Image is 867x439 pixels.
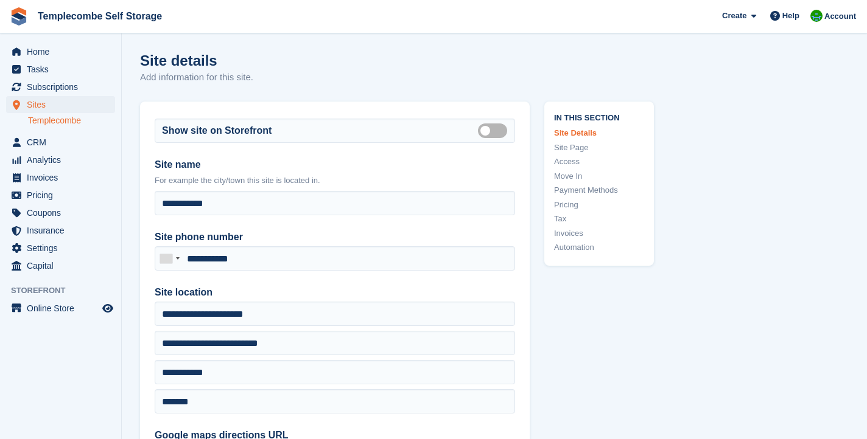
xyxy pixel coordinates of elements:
[140,71,253,85] p: Add information for this site.
[27,300,100,317] span: Online Store
[554,111,644,123] span: In this section
[27,222,100,239] span: Insurance
[554,170,644,182] a: Move In
[100,301,115,316] a: Preview store
[6,96,115,113] a: menu
[27,96,100,113] span: Sites
[722,10,746,22] span: Create
[6,78,115,95] a: menu
[6,300,115,317] a: menu
[155,285,515,300] label: Site location
[27,151,100,168] span: Analytics
[28,115,115,126] a: Templecombe
[27,187,100,204] span: Pricing
[554,213,644,225] a: Tax
[6,61,115,78] a: menu
[155,157,515,172] label: Site name
[554,227,644,240] a: Invoices
[6,257,115,274] a: menu
[27,61,100,78] span: Tasks
[554,241,644,254] a: Automation
[810,10,823,22] img: James Thomas
[10,7,28,26] img: stora-icon-8386f47178a22dfd0bd8f6a31ec36ba5ce8667c1dd55bd0f319d3a0aa187defe.svg
[140,52,253,69] h1: Site details
[33,6,167,26] a: Templecombe Self Storage
[27,134,100,151] span: CRM
[27,43,100,60] span: Home
[6,204,115,221] a: menu
[6,151,115,168] a: menu
[6,240,115,257] a: menu
[554,184,644,196] a: Payment Methods
[6,187,115,204] a: menu
[478,130,512,131] label: Is public
[27,169,100,186] span: Invoices
[27,240,100,257] span: Settings
[554,156,644,168] a: Access
[554,199,644,211] a: Pricing
[11,285,121,297] span: Storefront
[27,78,100,95] span: Subscriptions
[162,123,272,138] label: Show site on Storefront
[554,127,644,139] a: Site Details
[27,257,100,274] span: Capital
[6,134,115,151] a: menu
[782,10,799,22] span: Help
[155,230,515,244] label: Site phone number
[824,10,856,22] span: Account
[155,175,515,187] p: For example the city/town this site is located in.
[554,142,644,154] a: Site Page
[27,204,100,221] span: Coupons
[6,43,115,60] a: menu
[6,222,115,239] a: menu
[6,169,115,186] a: menu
